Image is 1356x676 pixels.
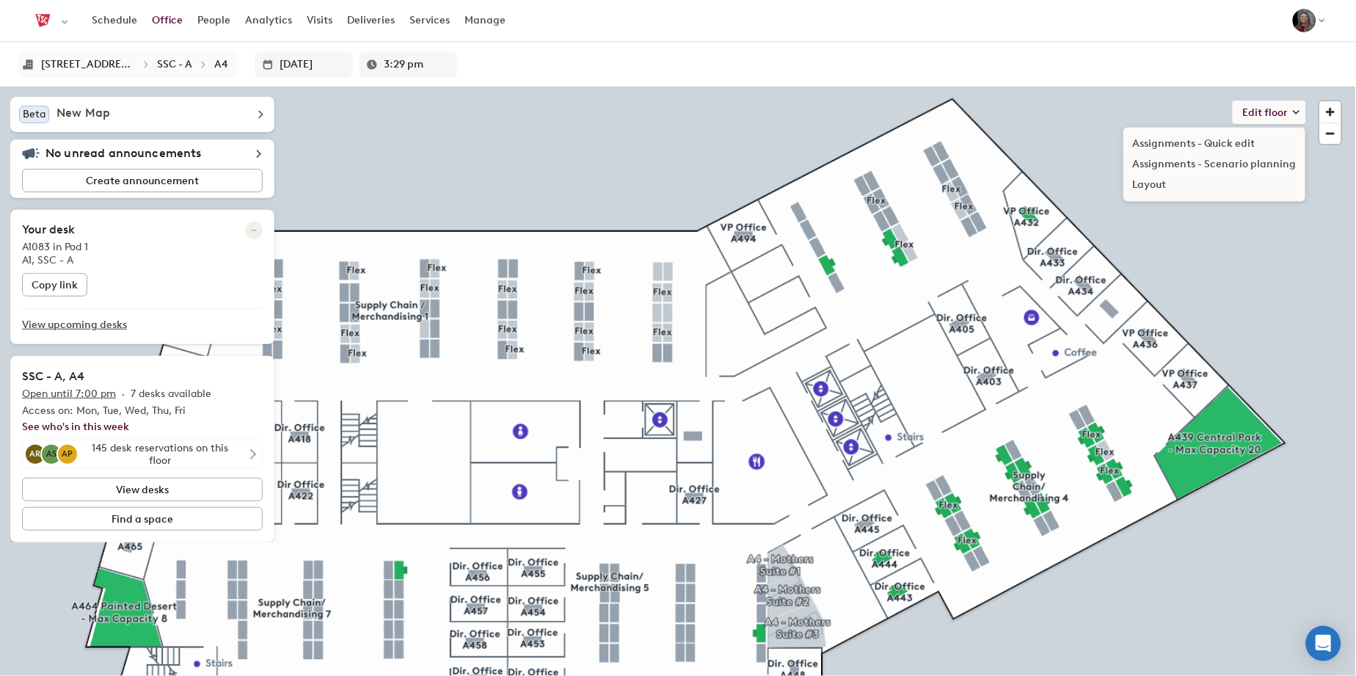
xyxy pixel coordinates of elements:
[40,443,62,465] div: Abby Soisson
[22,368,263,385] h2: SSC - A, A4
[157,58,192,70] div: SSC - A
[37,54,139,75] button: [STREET_ADDRESS][US_STATE]
[153,54,197,75] button: SSC - A
[56,106,110,123] h5: New Map
[22,385,116,403] p: Open until 7:00 pm
[1124,134,1305,154] li: Assignments - Quick edit
[41,58,135,70] div: 5401 Virginia Way
[22,440,263,469] button: Abby RamseyAbby SoissonAlayna Pruitt145 desk reservations on this floor
[19,106,266,123] div: BetaNew Map
[1233,101,1306,124] button: Edit floor
[1124,175,1305,195] li: Layout
[384,51,450,78] input: Enter a time in h:mm a format or select it for a dropdown list
[458,7,514,34] a: Manage
[24,443,46,465] div: Abby Ramsey
[22,478,263,501] button: View desks
[280,51,346,78] input: Enter date in L format or select it from the dropdown
[145,7,191,34] a: Office
[26,445,45,464] div: AR
[22,421,129,433] a: See who's in this week
[191,7,238,34] a: People
[245,222,263,239] button: More reservation options
[22,254,73,266] span: A1, SSC - A
[131,385,211,403] p: 7 desks available
[79,442,238,467] div: 145 desk reservations on this floor
[214,58,228,70] div: A4
[340,7,403,34] a: Deliveries
[22,169,263,192] button: Create announcement
[23,4,77,37] button: Select an organization - Tractor Supply Company currently selected
[84,7,145,34] a: Schedule
[1124,154,1305,175] li: Assignments - Scenario planning
[1306,626,1341,661] div: Open Intercom Messenger
[22,241,88,253] span: A1083 in Pod 1
[1286,5,1333,36] button: Leigh Stevens
[58,445,77,464] div: AP
[300,7,340,34] a: Visits
[42,445,61,464] div: AS
[45,146,202,161] h5: No unread announcements
[22,273,87,297] button: Copy link
[22,507,263,531] button: Find a space
[1293,9,1316,32] img: Leigh Stevens
[56,443,79,465] div: Alayna Pruitt
[210,54,233,75] button: A4
[403,7,458,34] a: Services
[23,108,45,120] span: Beta
[238,7,300,34] a: Analytics
[22,403,263,419] p: Access on: Mon, Tue, Wed, Thu, Fri
[22,309,263,341] a: View upcoming desks
[22,145,263,163] div: No unread announcements
[22,222,75,237] h2: Your desk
